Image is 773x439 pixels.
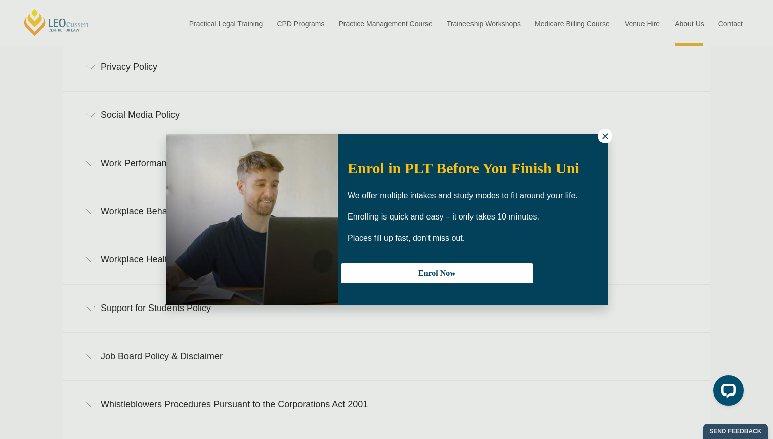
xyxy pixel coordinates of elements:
span: Enrolling is quick and easy – it only takes 10 minutes. [348,212,539,221]
img: Woman in yellow blouse holding folders looking to the right and smiling [166,134,338,305]
span: We offer multiple intakes and study modes to fit around your life. [348,191,578,200]
span: Enrol in PLT Before You Finish Uni [348,160,579,177]
button: Close [598,129,612,143]
iframe: LiveChat chat widget [705,371,748,414]
span: Places fill up fast, don’t miss out. [348,234,465,242]
button: Enrol Now [341,263,533,283]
